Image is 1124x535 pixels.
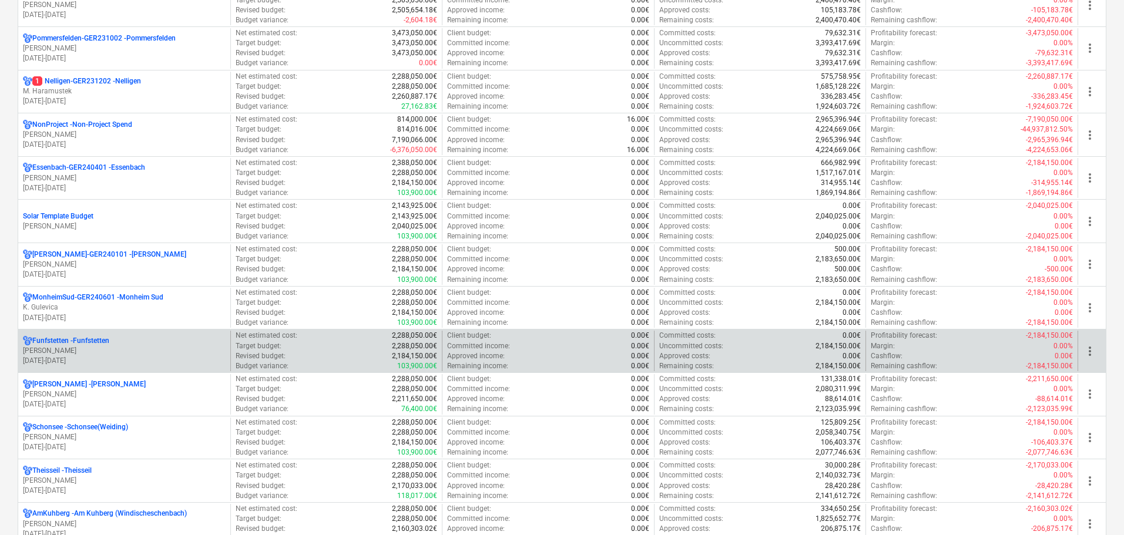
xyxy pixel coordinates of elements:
[1053,254,1073,264] p: 0.00%
[659,188,714,198] p: Remaining costs :
[871,102,937,112] p: Remaining cashflow :
[1083,171,1097,185] span: more_vert
[32,163,145,173] p: Essenbach-GER240401 - Essenbach
[1026,72,1073,82] p: -2,260,887.17€
[23,120,226,150] div: NonProject -Non-Project Spend[PERSON_NAME][DATE]-[DATE]
[1026,158,1073,168] p: -2,184,150.00€
[23,140,226,150] p: [DATE] - [DATE]
[631,201,649,211] p: 0.00€
[631,231,649,241] p: 0.00€
[1026,188,1073,198] p: -1,869,194.86€
[871,275,937,285] p: Remaining cashflow :
[236,15,288,25] p: Budget variance :
[843,288,861,298] p: 0.00€
[871,244,937,254] p: Profitability forecast :
[816,168,861,178] p: 1,517,167.01€
[23,76,226,106] div: 1Nelligen-GER231202 -NelligenM. Haramustek[DATE]-[DATE]
[631,82,649,92] p: 0.00€
[659,82,723,92] p: Uncommitted costs :
[871,231,937,241] p: Remaining cashflow :
[447,201,491,211] p: Client budget :
[871,82,895,92] p: Margin :
[1021,125,1073,134] p: -44,937,812.50%
[659,135,710,145] p: Approved costs :
[23,399,226,409] p: [DATE] - [DATE]
[821,92,861,102] p: 336,283.45€
[1026,231,1073,241] p: -2,040,025.00€
[447,244,491,254] p: Client budget :
[816,231,861,241] p: 2,040,025.00€
[397,115,437,125] p: 814,000.00€
[816,188,861,198] p: 1,869,194.86€
[236,221,286,231] p: Revised budget :
[392,244,437,254] p: 2,288,050.00€
[631,28,649,38] p: 0.00€
[1083,41,1097,55] span: more_vert
[1083,214,1097,228] span: more_vert
[631,72,649,82] p: 0.00€
[390,145,437,155] p: -6,376,050.00€
[1026,244,1073,254] p: -2,184,150.00€
[236,158,297,168] p: Net estimated cost :
[631,178,649,188] p: 0.00€
[631,221,649,231] p: 0.00€
[236,178,286,188] p: Revised budget :
[631,168,649,178] p: 0.00€
[871,145,937,155] p: Remaining cashflow :
[447,58,508,68] p: Remaining income :
[659,48,710,58] p: Approved costs :
[23,221,226,231] p: [PERSON_NAME]
[447,221,505,231] p: Approved income :
[23,389,226,399] p: [PERSON_NAME]
[447,102,508,112] p: Remaining income :
[23,486,226,496] p: [DATE] - [DATE]
[236,275,288,285] p: Budget variance :
[843,201,861,211] p: 0.00€
[871,178,902,188] p: Cashflow :
[392,158,437,168] p: 2,388,050.00€
[447,211,510,221] p: Committed income :
[871,264,902,274] p: Cashflow :
[871,38,895,48] p: Margin :
[631,48,649,58] p: 0.00€
[23,442,226,452] p: [DATE] - [DATE]
[631,288,649,298] p: 0.00€
[821,72,861,82] p: 575,758.95€
[236,58,288,68] p: Budget variance :
[447,288,491,298] p: Client budget :
[631,188,649,198] p: 0.00€
[32,33,176,43] p: Pommersfelden-GER231002 - Pommersfelden
[1053,82,1073,92] p: 0.00%
[23,211,226,231] div: Solar Template Budget[PERSON_NAME]
[23,163,226,193] div: Essenbach-GER240401 -Essenbach[PERSON_NAME][DATE]-[DATE]
[816,145,861,155] p: 4,224,669.06€
[23,96,226,106] p: [DATE] - [DATE]
[23,163,32,173] div: Project has multi currencies enabled
[23,422,32,432] div: Project has multi currencies enabled
[236,38,281,48] p: Target budget :
[1026,275,1073,285] p: -2,183,650.00€
[871,254,895,264] p: Margin :
[1031,92,1073,102] p: -336,283.45€
[1053,168,1073,178] p: 0.00%
[871,158,937,168] p: Profitability forecast :
[659,201,716,211] p: Committed costs :
[236,92,286,102] p: Revised budget :
[23,53,226,63] p: [DATE] - [DATE]
[1083,387,1097,401] span: more_vert
[816,275,861,285] p: 2,183,650.00€
[32,76,141,86] p: Nelligen-GER231202 - Nelligen
[447,168,510,178] p: Committed income :
[23,250,32,260] div: Project has multi currencies enabled
[392,288,437,298] p: 2,288,050.00€
[23,509,32,519] div: Project has multi currencies enabled
[659,115,716,125] p: Committed costs :
[631,15,649,25] p: 0.00€
[236,102,288,112] p: Budget variance :
[23,33,226,63] div: Pommersfelden-GER231002 -Pommersfelden[PERSON_NAME][DATE]-[DATE]
[32,292,163,302] p: MonheimSud-GER240601 - Monheim Sud
[871,221,902,231] p: Cashflow :
[392,28,437,38] p: 3,473,050.00€
[816,102,861,112] p: 1,924,603.72€
[1055,221,1073,231] p: 0.00€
